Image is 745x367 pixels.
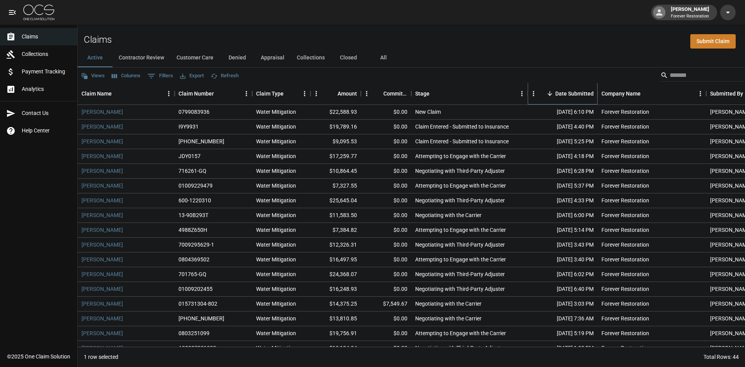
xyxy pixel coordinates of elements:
a: [PERSON_NAME] [81,137,123,145]
div: Forever Restoration [601,241,649,249]
div: Claim Entered - Submitted to Insurance [415,123,509,130]
div: Forever Restoration [601,226,649,234]
div: Water Mitigation [256,167,296,175]
button: Sort [430,88,440,99]
button: Views [79,70,107,82]
div: Water Mitigation [256,108,296,116]
div: Forever Restoration [601,270,649,278]
a: [PERSON_NAME] [81,123,123,130]
a: [PERSON_NAME] [81,256,123,263]
button: Customer Care [170,49,220,67]
div: $0.00 [361,326,411,341]
div: $7,384.82 [310,223,361,238]
div: 716261-GQ [178,167,206,175]
a: [PERSON_NAME] [81,300,123,308]
div: $22,588.93 [310,105,361,120]
div: 01-008-161893 [178,315,224,322]
button: Appraisal [255,49,291,67]
a: [PERSON_NAME] [81,329,123,337]
div: $0.00 [361,193,411,208]
div: [DATE] 3:03 PM [528,297,598,311]
div: 13-90B293T [178,211,208,219]
div: Company Name [598,83,706,104]
div: [DATE] 6:40 PM [528,282,598,297]
div: 01009202455 [178,285,213,293]
div: Water Mitigation [256,300,296,308]
div: Forever Restoration [601,182,649,190]
button: Sort [284,88,295,99]
div: Forever Restoration [601,300,649,308]
div: $16,248.93 [310,282,361,297]
div: Stage [411,83,528,104]
a: [PERSON_NAME] [81,182,123,190]
a: [PERSON_NAME] [81,152,123,160]
div: 01009229479 [178,182,213,190]
div: Amount [310,83,361,104]
div: Negotiating with Third-Party Adjuster [415,197,505,204]
div: Claim Number [175,83,252,104]
div: $13,810.85 [310,311,361,326]
div: $0.00 [361,238,411,252]
div: Water Mitigation [256,197,296,204]
div: Submitted By [710,83,743,104]
div: I9Y9931 [178,123,199,130]
div: Claim Name [78,83,175,104]
div: Attempting to Engage with the Carrier [415,329,506,337]
div: Committed Amount [383,83,407,104]
div: Forever Restoration [601,344,649,352]
div: Company Name [601,83,641,104]
div: [PERSON_NAME] [668,5,712,19]
span: Contact Us [22,109,71,117]
button: Menu [695,88,706,99]
div: [DATE] 6:10 PM [528,105,598,120]
div: $0.00 [361,341,411,356]
button: Denied [220,49,255,67]
a: [PERSON_NAME] [81,108,123,116]
div: $14,375.25 [310,297,361,311]
div: Attempting to Engage with the Carrier [415,182,506,190]
div: $10,864.45 [310,164,361,179]
a: [PERSON_NAME] [81,344,123,352]
div: 4988Z650H [178,226,207,234]
div: $0.00 [361,267,411,282]
button: All [366,49,401,67]
div: Forever Restoration [601,197,649,204]
button: Menu [241,88,252,99]
div: Negotiating with Third-Party Adjuster [415,270,505,278]
button: Sort [372,88,383,99]
button: Collections [291,49,331,67]
div: Water Mitigation [256,211,296,219]
button: Sort [641,88,651,99]
h2: Claims [84,34,112,45]
button: Menu [516,88,528,99]
div: Water Mitigation [256,344,296,352]
div: Committed Amount [361,83,411,104]
div: Claim Number [178,83,214,104]
div: Water Mitigation [256,123,296,130]
a: [PERSON_NAME] [81,285,123,293]
button: Sort [544,88,555,99]
div: Water Mitigation [256,226,296,234]
button: Menu [299,88,310,99]
div: [DATE] 1:00 PM [528,341,598,356]
div: [DATE] 3:40 PM [528,252,598,267]
div: Amount [338,83,357,104]
div: A00007031223 [178,344,216,352]
div: [DATE] 5:14 PM [528,223,598,238]
button: Sort [327,88,338,99]
div: Negotiating with Third-Party Adjuster [415,241,505,249]
div: $19,756.91 [310,326,361,341]
div: Claim Type [252,83,310,104]
a: [PERSON_NAME] [81,270,123,278]
div: $0.00 [361,311,411,326]
div: Negotiating with Third-Party Adjuster [415,285,505,293]
div: $0.00 [361,282,411,297]
div: Water Mitigation [256,152,296,160]
button: open drawer [5,5,20,20]
div: New Claim [415,108,441,116]
button: Menu [310,88,322,99]
div: $12,326.31 [310,238,361,252]
div: Attempting to Engage with the Carrier [415,256,506,263]
div: Water Mitigation [256,285,296,293]
button: Menu [361,88,372,99]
